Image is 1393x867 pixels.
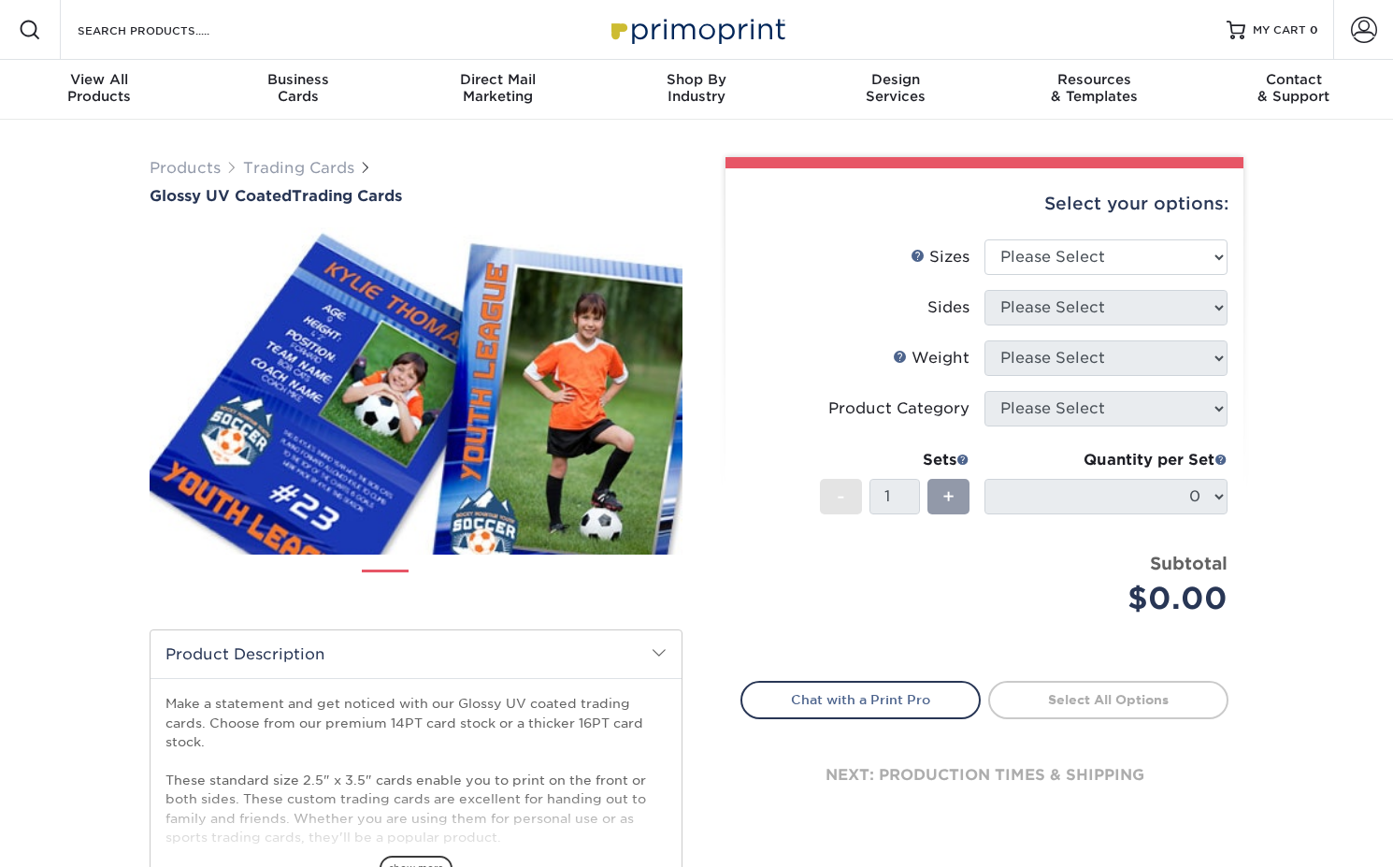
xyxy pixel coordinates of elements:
[740,168,1228,239] div: Select your options:
[199,71,398,105] div: Cards
[597,71,797,88] span: Shop By
[362,563,409,610] img: Trading Cards 01
[1194,71,1393,105] div: & Support
[927,296,969,319] div: Sides
[597,60,797,120] a: Shop ByIndustry
[740,681,981,718] a: Chat with a Print Pro
[942,483,955,511] span: +
[150,187,682,205] a: Glossy UV CoatedTrading Cards
[911,246,969,268] div: Sizes
[1253,22,1306,38] span: MY CART
[988,681,1228,718] a: Select All Options
[150,159,221,177] a: Products
[828,397,969,420] div: Product Category
[243,159,354,177] a: Trading Cards
[998,576,1228,621] div: $0.00
[150,187,292,205] span: Glossy UV Coated
[398,71,597,105] div: Marketing
[1310,23,1318,36] span: 0
[1150,553,1228,573] strong: Subtotal
[76,19,258,41] input: SEARCH PRODUCTS.....
[151,630,682,678] h2: Product Description
[150,207,682,575] img: Glossy UV Coated 01
[984,449,1228,471] div: Quantity per Set
[893,347,969,369] div: Weight
[199,71,398,88] span: Business
[995,71,1194,105] div: & Templates
[199,60,398,120] a: BusinessCards
[398,71,597,88] span: Direct Mail
[995,71,1194,88] span: Resources
[424,562,471,609] img: Trading Cards 02
[398,60,597,120] a: Direct MailMarketing
[837,483,845,511] span: -
[995,60,1194,120] a: Resources& Templates
[150,187,682,205] h1: Trading Cards
[1194,71,1393,88] span: Contact
[796,71,995,88] span: Design
[597,71,797,105] div: Industry
[796,60,995,120] a: DesignServices
[740,719,1228,831] div: next: production times & shipping
[796,71,995,105] div: Services
[1194,60,1393,120] a: Contact& Support
[820,449,969,471] div: Sets
[603,9,790,50] img: Primoprint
